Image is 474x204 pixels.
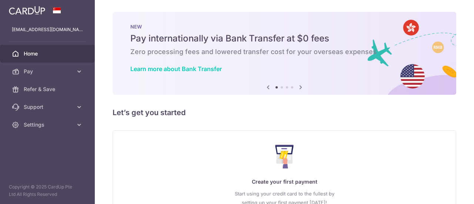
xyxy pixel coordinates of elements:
[24,103,73,111] span: Support
[128,177,441,186] p: Create your first payment
[275,145,294,168] img: Make Payment
[12,26,83,33] p: [EMAIL_ADDRESS][DOMAIN_NAME]
[130,65,222,73] a: Learn more about Bank Transfer
[24,68,73,75] span: Pay
[113,12,456,95] img: Bank transfer banner
[24,121,73,128] span: Settings
[113,107,456,118] h5: Let’s get you started
[24,50,73,57] span: Home
[130,24,438,30] p: NEW
[130,33,438,44] h5: Pay internationally via Bank Transfer at $0 fees
[9,6,45,15] img: CardUp
[24,86,73,93] span: Refer & Save
[130,47,438,56] h6: Zero processing fees and lowered transfer cost for your overseas expenses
